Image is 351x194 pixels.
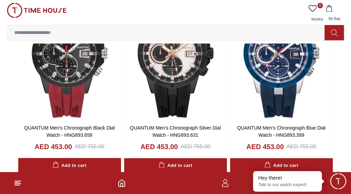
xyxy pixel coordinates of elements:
div: AED 755.00 [180,142,210,150]
button: Add to cart [18,158,121,173]
a: QUANTUM Men's Chronograph Silver Dial Watch - HNG893.631 [130,125,221,138]
span: My Bag [326,17,343,21]
a: 0Wishlist [307,3,324,25]
a: QUANTUM Men's Chronograph Blue Dial Watch - HNG893.399 [237,125,325,138]
span: Wishlist [308,17,326,21]
button: Add to cart [124,158,227,173]
h4: AED 453.00 [246,142,284,151]
div: Add to cart [264,161,298,169]
div: Add to cart [53,161,86,169]
button: My Bag [324,3,344,25]
a: QUANTUM Men's Chronograph Black Dial Watch - HNG893.658 [24,125,114,138]
h4: AED 453.00 [34,142,72,151]
div: Hey there! [258,174,317,181]
img: ... [7,3,67,18]
div: Add to cart [158,161,192,169]
div: AED 755.00 [75,142,104,150]
div: Chat Widget [329,172,348,191]
span: 0 [317,3,323,8]
p: Talk to our watch expert! [258,182,317,188]
a: Home [118,179,126,187]
button: Add to cart [230,158,333,173]
div: AED 755.00 [286,142,316,150]
h4: AED 453.00 [140,142,178,151]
